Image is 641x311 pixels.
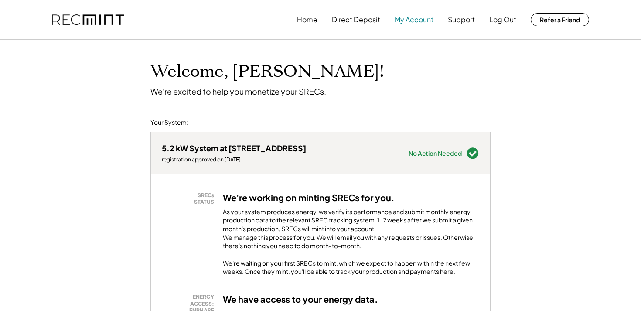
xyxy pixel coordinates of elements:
[223,208,479,255] div: As your system produces energy, we verify its performance and submit monthly energy production da...
[297,11,317,28] button: Home
[52,14,124,25] img: recmint-logotype%403x.png
[448,11,475,28] button: Support
[409,150,462,156] div: No Action Needed
[223,192,395,203] h3: We're working on minting SRECs for you.
[150,118,188,127] div: Your System:
[223,294,378,305] h3: We have access to your energy data.
[150,86,326,96] div: We're excited to help you monetize your SRECs.
[531,13,589,26] button: Refer a Friend
[332,11,380,28] button: Direct Deposit
[162,143,306,153] div: 5.2 kW System at [STREET_ADDRESS]
[223,259,479,276] div: We're waiting on your first SRECs to mint, which we expect to happen within the next few weeks. O...
[489,11,516,28] button: Log Out
[166,192,214,205] div: SRECs STATUS
[162,156,306,163] div: registration approved on [DATE]
[395,11,433,28] button: My Account
[150,62,384,82] h1: Welcome, [PERSON_NAME]!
